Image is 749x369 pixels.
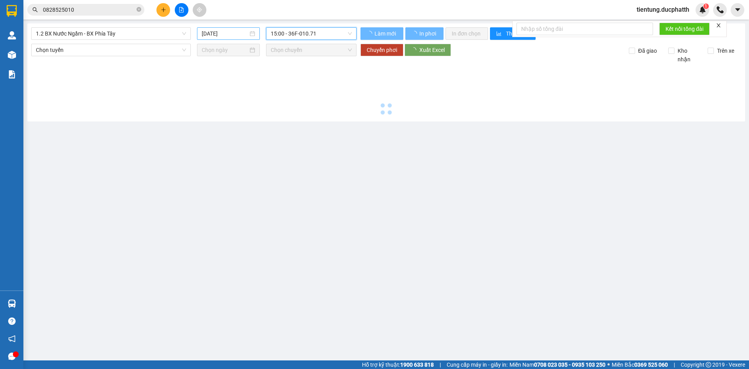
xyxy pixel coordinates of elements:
[8,299,16,308] img: warehouse-icon
[8,51,16,59] img: warehouse-icon
[202,46,248,54] input: Chọn ngày
[7,5,17,17] img: logo-vxr
[36,28,186,39] span: 1.2 BX Nước Ngầm - BX Phía Tây
[175,3,188,17] button: file-add
[8,317,16,325] span: question-circle
[630,5,696,14] span: tientung.ducphatth
[666,25,703,33] span: Kết nối tổng đài
[137,6,141,14] span: close-circle
[734,6,741,13] span: caret-down
[400,362,434,368] strong: 1900 633 818
[506,29,529,38] span: Thống kê
[8,31,16,39] img: warehouse-icon
[362,360,434,369] span: Hỗ trợ kỹ thuật:
[360,27,403,40] button: Làm mới
[706,362,711,367] span: copyright
[202,29,248,38] input: 15/10/2025
[179,7,184,12] span: file-add
[360,44,403,56] button: Chuyển phơi
[8,353,16,360] span: message
[699,6,706,13] img: icon-new-feature
[731,3,744,17] button: caret-down
[8,70,16,78] img: solution-icon
[193,3,206,17] button: aim
[36,44,186,56] span: Chọn tuyến
[8,335,16,342] span: notification
[445,27,488,40] button: In đơn chọn
[516,23,653,35] input: Nhập số tổng đài
[405,27,444,40] button: In phơi
[612,360,668,369] span: Miền Bắc
[32,7,38,12] span: search
[447,360,508,369] span: Cung cấp máy in - giấy in:
[405,44,451,56] button: Xuất Excel
[161,7,166,12] span: plus
[271,28,352,39] span: 15:00 - 36F-010.71
[674,46,702,64] span: Kho nhận
[534,362,605,368] strong: 0708 023 035 - 0935 103 250
[367,31,373,36] span: loading
[197,7,202,12] span: aim
[674,360,675,369] span: |
[440,360,441,369] span: |
[156,3,170,17] button: plus
[717,6,724,13] img: phone-icon
[490,27,536,40] button: bar-chartThống kê
[271,44,352,56] span: Chọn chuyến
[509,360,605,369] span: Miền Nam
[703,4,709,9] sup: 1
[716,23,721,28] span: close
[634,362,668,368] strong: 0369 525 060
[496,31,503,37] span: bar-chart
[137,7,141,12] span: close-circle
[412,31,418,36] span: loading
[705,4,707,9] span: 1
[607,363,610,366] span: ⚪️
[43,5,135,14] input: Tìm tên, số ĐT hoặc mã đơn
[374,29,397,38] span: Làm mới
[419,29,437,38] span: In phơi
[635,46,660,55] span: Đã giao
[659,23,710,35] button: Kết nối tổng đài
[714,46,737,55] span: Trên xe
